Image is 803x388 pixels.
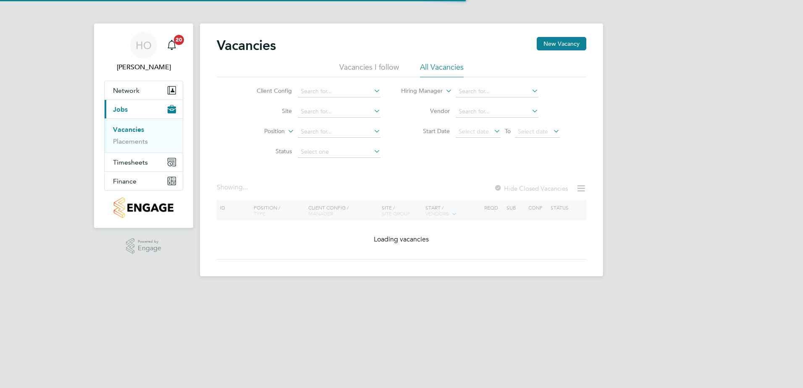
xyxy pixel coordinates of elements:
[114,197,173,218] img: countryside-properties-logo-retina.png
[217,183,249,192] div: Showing
[105,100,183,118] button: Jobs
[420,62,464,77] li: All Vacancies
[113,177,136,185] span: Finance
[105,153,183,171] button: Timesheets
[113,126,144,134] a: Vacancies
[113,105,128,113] span: Jobs
[298,126,381,138] input: Search for...
[163,32,180,59] a: 20
[138,245,161,252] span: Engage
[244,87,292,94] label: Client Config
[105,81,183,100] button: Network
[174,35,184,45] span: 20
[136,40,152,51] span: HO
[104,197,183,218] a: Go to home page
[502,126,513,136] span: To
[104,32,183,72] a: HO[PERSON_NAME]
[518,128,548,135] span: Select date
[401,107,450,115] label: Vendor
[456,106,538,118] input: Search for...
[243,183,248,191] span: ...
[537,37,586,50] button: New Vacancy
[339,62,399,77] li: Vacancies I follow
[104,62,183,72] span: Harry Owen
[394,87,443,95] label: Hiring Manager
[113,137,148,145] a: Placements
[494,184,568,192] label: Hide Closed Vacancies
[94,24,193,228] nav: Main navigation
[105,172,183,190] button: Finance
[138,238,161,245] span: Powered by
[298,146,381,158] input: Select one
[113,87,139,94] span: Network
[298,106,381,118] input: Search for...
[113,158,148,166] span: Timesheets
[217,37,276,54] h2: Vacancies
[401,127,450,135] label: Start Date
[459,128,489,135] span: Select date
[236,127,285,136] label: Position
[126,238,162,254] a: Powered byEngage
[456,86,538,97] input: Search for...
[244,147,292,155] label: Status
[244,107,292,115] label: Site
[298,86,381,97] input: Search for...
[105,118,183,152] div: Jobs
